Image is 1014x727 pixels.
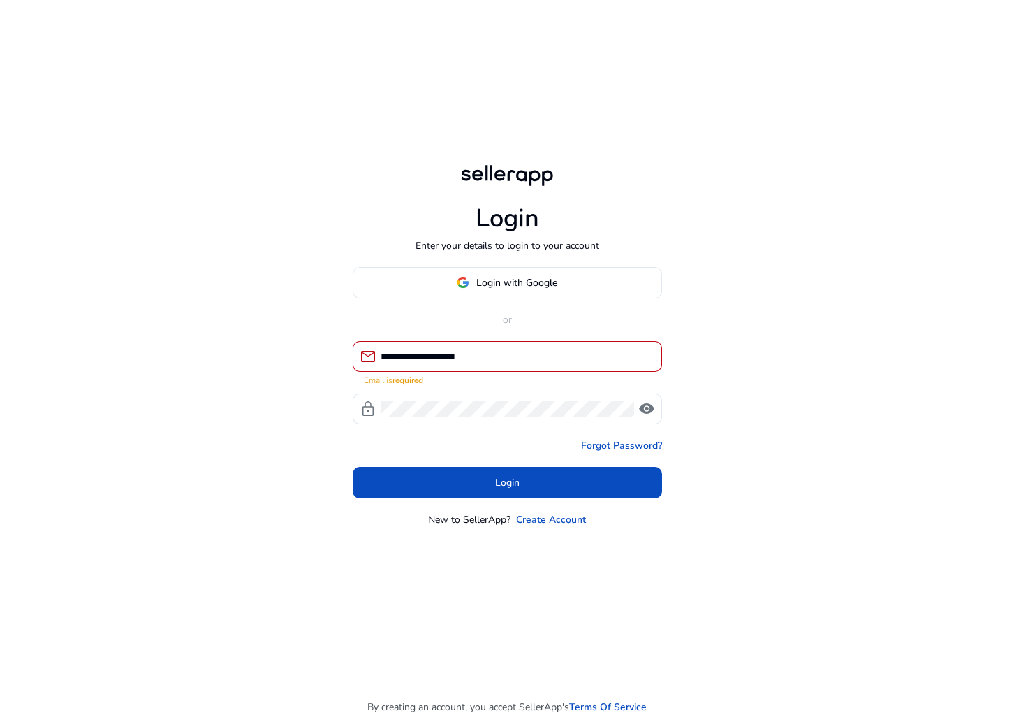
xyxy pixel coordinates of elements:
mat-error: Email is [364,372,651,387]
a: Create Account [516,512,586,527]
span: lock [360,401,376,417]
a: Terms Of Service [569,700,647,714]
a: Forgot Password? [581,438,662,453]
button: Login with Google [353,267,662,298]
p: or [353,312,662,327]
strong: required [392,375,423,386]
span: mail [360,348,376,365]
img: google-logo.svg [457,276,469,289]
button: Login [353,467,662,498]
span: visibility [638,401,655,417]
p: New to SellerApp? [428,512,510,527]
p: Enter your details to login to your account [416,238,599,253]
span: Login with Google [476,275,557,290]
span: Login [495,475,520,490]
h1: Login [476,203,539,233]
